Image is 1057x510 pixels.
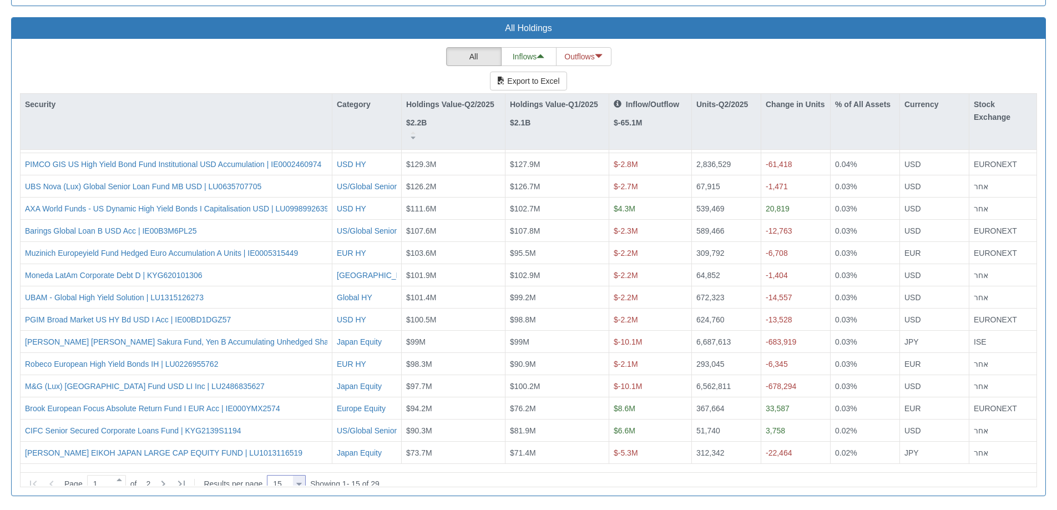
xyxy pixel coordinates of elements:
[766,403,826,414] div: 33,587
[337,447,382,458] button: Japan Equity
[835,270,895,281] div: 0.03%
[766,181,826,192] div: -1,471
[974,314,1032,325] div: EURONEXT
[406,448,432,457] span: $73.7M
[904,336,964,347] div: JPY
[337,425,420,436] div: US/Global Senior Loans
[614,337,642,346] span: $-10.1M
[337,270,427,281] button: [GEOGRAPHIC_DATA] FI
[25,336,419,347] button: [PERSON_NAME] [PERSON_NAME] Sakura Fund, Yen B Accumulating Unhedged Share Class, | IE00BF1FZN69
[696,98,748,110] p: Units-Q2/2025
[25,358,218,370] div: Robeco European High Yield Bonds IH | LU0226955762
[406,404,432,413] span: $94.2M
[974,358,1032,370] div: אחר
[974,336,1032,347] div: ISE
[614,226,638,235] span: $-2.3M
[510,271,540,280] span: $102.9M
[974,181,1032,192] div: אחר
[25,381,265,392] button: M&G (Lux) [GEOGRAPHIC_DATA] Fund USD LI Inc | LU2486835627
[337,225,420,236] button: US/Global Senior Loans
[766,248,826,259] div: -6,708
[614,426,635,435] span: $6.6M
[614,315,638,324] span: $-2.2M
[614,204,635,213] span: $4.3M
[25,159,321,170] div: PIMCO GIS US High Yield Bond Fund Institutional USD Accumulation | IE0002460974
[974,203,1032,214] div: אחר
[696,181,756,192] div: 67,915
[696,358,756,370] div: 293,045
[510,448,536,457] span: $71.4M
[835,425,895,436] div: 0.02%
[766,358,826,370] div: -6,345
[21,94,332,115] div: Security
[25,203,328,214] button: AXA World Funds - US Dynamic High Yield Bonds I Capitalisation USD | LU0998992639
[64,478,83,489] span: Page
[766,159,826,170] div: -61,418
[25,270,203,281] button: Moneda LatAm Corporate Debt D | KYG620101306
[766,270,826,281] div: -1,404
[614,182,638,191] span: $-2.7M
[25,447,302,458] div: [PERSON_NAME] EIKOH JAPAN LARGE CAP EQUITY FUND | LU1013116519
[904,203,964,214] div: USD
[510,404,536,413] span: $76.2M
[204,478,262,489] span: Results per page
[25,314,231,325] button: PGIM Broad Market US HY Bd USD I Acc | IE00BD1DGZ57
[25,425,241,436] button: CIFC Senior Secured Corporate Loans Fund | KYG2139S1194
[510,98,598,110] p: Holdings Value-Q1/2025
[969,94,1036,128] div: Stock Exchange
[510,293,536,302] span: $99.2M
[904,403,964,414] div: EUR
[269,478,282,489] div: 15
[406,360,432,368] span: $98.3M
[510,182,540,191] span: $126.7M
[337,203,366,214] button: USD HY
[406,293,436,302] span: $101.4M
[696,270,756,281] div: 64,852
[337,159,366,170] button: USD HY
[614,404,635,413] span: $8.6M
[25,181,261,192] button: UBS Nova (Lux) Global Senior Loan Fund MB USD | LU0635707705
[337,248,366,259] div: EUR HY
[614,160,638,169] span: $-2.8M
[835,447,895,458] div: 0.02%
[904,270,964,281] div: USD
[510,249,536,257] span: $95.5M
[614,360,638,368] span: $-2.1M
[904,248,964,259] div: EUR
[337,314,366,325] div: USD HY
[831,94,899,128] div: % of All Assets
[510,160,540,169] span: $127.9M
[696,447,756,458] div: 312,342
[406,315,436,324] span: $100.5M
[406,226,436,235] span: $107.6M
[337,336,382,347] div: Japan Equity
[136,478,150,489] span: 2
[904,425,964,436] div: USD
[974,447,1032,458] div: אחר
[835,159,895,170] div: 0.04%
[904,159,964,170] div: USD
[696,381,756,392] div: 6,562,811
[904,381,964,392] div: USD
[696,314,756,325] div: 624,760
[490,72,567,90] button: Export to Excel
[766,314,826,325] div: -13,528
[25,403,280,414] button: Brook European Focus Absolute Return Fund I EUR Acc | IE000YMX2574
[614,98,679,110] p: Inflow/Outflow
[974,403,1032,414] div: EURONEXT
[510,204,540,213] span: $102.7M
[766,98,825,110] p: Change in Units
[835,225,895,236] div: 0.03%
[406,249,436,257] span: $103.6M
[25,225,196,236] div: Barings Global Loan B USD Acc | IE00B3M6PL25
[406,337,426,346] span: $99M
[332,94,401,115] div: Category
[835,292,895,303] div: 0.03%
[766,203,826,214] div: 20,819
[337,292,372,303] div: Global HY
